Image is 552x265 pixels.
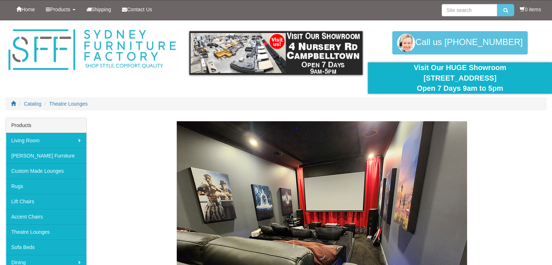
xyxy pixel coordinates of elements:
a: Catalog [24,101,41,107]
a: Sofa Beds [6,240,86,255]
span: Shipping [91,7,111,12]
img: Sydney Furniture Factory [5,28,179,72]
a: Theatre Lounges [49,101,88,107]
div: Products [6,118,86,133]
a: Lift Chairs [6,194,86,209]
a: Rugs [6,179,86,194]
img: showroom.gif [189,31,363,75]
a: Living Room [6,133,86,148]
a: Accent Chairs [6,209,86,224]
a: [PERSON_NAME] Furniture [6,148,86,163]
a: Shipping [81,0,117,19]
span: Products [50,7,70,12]
a: Custom Made Lounges [6,163,86,179]
li: 0 items [520,6,541,13]
span: Contact Us [127,7,152,12]
div: Visit Our HUGE Showroom [STREET_ADDRESS] Open 7 Days 9am to 5pm [373,62,547,94]
a: Home [11,0,40,19]
input: Site search [442,4,497,16]
a: Products [40,0,81,19]
a: Contact Us [116,0,158,19]
span: Home [21,7,35,12]
a: Theatre Lounges [6,224,86,240]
